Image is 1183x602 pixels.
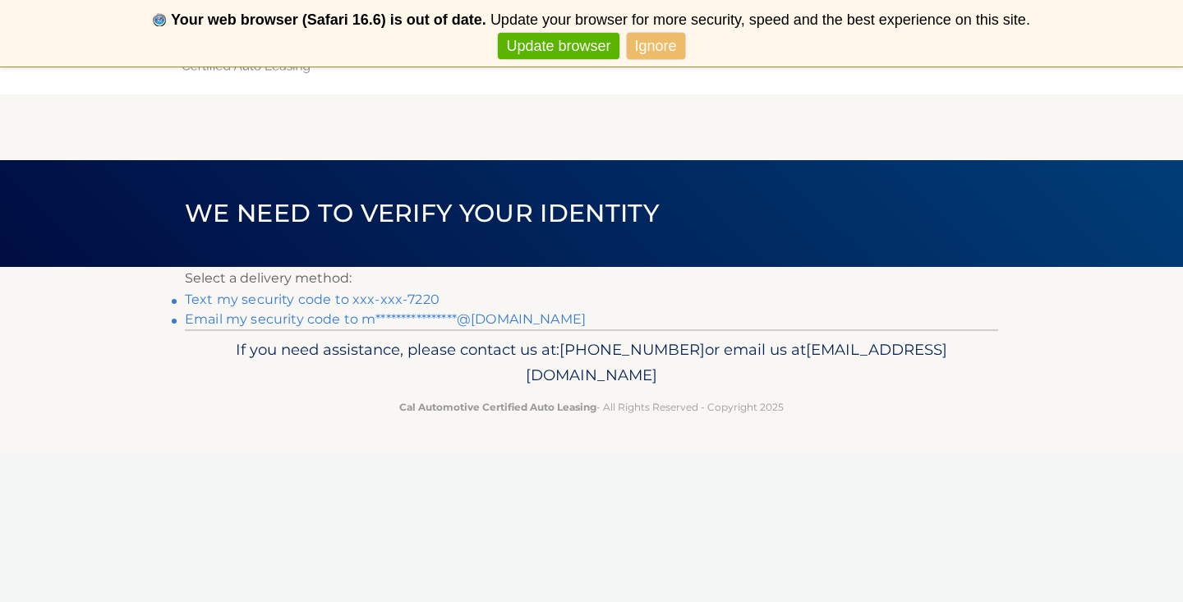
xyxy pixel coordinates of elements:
[559,340,705,359] span: [PHONE_NUMBER]
[627,33,685,60] a: Ignore
[196,337,987,389] p: If you need assistance, please contact us at: or email us at
[185,267,998,290] p: Select a delivery method:
[490,11,1030,28] span: Update your browser for more security, speed and the best experience on this site.
[185,198,659,228] span: We need to verify your identity
[399,401,596,413] strong: Cal Automotive Certified Auto Leasing
[185,292,440,307] a: Text my security code to xxx-xxx-7220
[498,33,619,60] a: Update browser
[171,11,486,28] b: Your web browser (Safari 16.6) is out of date.
[196,398,987,416] p: - All Rights Reserved - Copyright 2025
